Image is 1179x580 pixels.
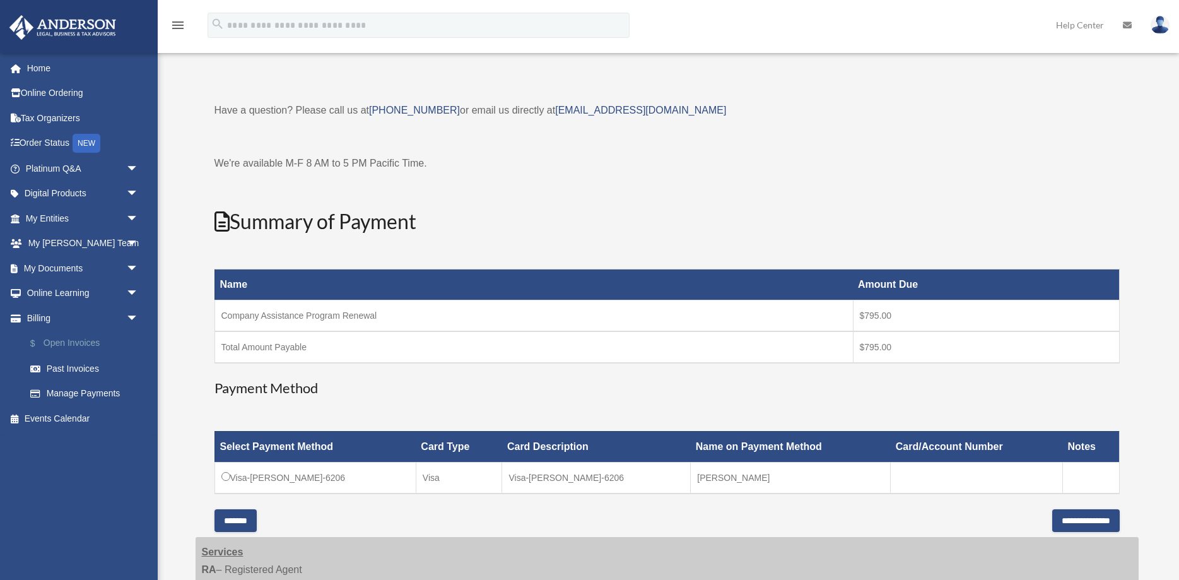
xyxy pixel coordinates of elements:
[170,18,185,33] i: menu
[214,155,1120,172] p: We're available M-F 8 AM to 5 PM Pacific Time.
[416,431,502,462] th: Card Type
[555,105,726,115] a: [EMAIL_ADDRESS][DOMAIN_NAME]
[170,22,185,33] a: menu
[9,281,158,306] a: Online Learningarrow_drop_down
[6,15,120,40] img: Anderson Advisors Platinum Portal
[37,336,44,352] span: $
[891,431,1063,462] th: Card/Account Number
[18,331,158,357] a: $Open Invoices
[9,231,158,256] a: My [PERSON_NAME] Teamarrow_drop_down
[214,102,1120,119] p: Have a question? Please call us at or email us directly at
[853,269,1119,300] th: Amount Due
[9,105,158,131] a: Tax Organizers
[214,379,1120,398] h3: Payment Method
[9,56,158,81] a: Home
[9,181,158,206] a: Digital Productsarrow_drop_down
[126,305,151,331] span: arrow_drop_down
[126,181,151,207] span: arrow_drop_down
[202,547,243,557] strong: Services
[18,356,158,381] a: Past Invoices
[126,206,151,232] span: arrow_drop_down
[202,564,216,575] strong: RA
[211,17,225,31] i: search
[214,331,853,363] td: Total Amount Payable
[9,305,158,331] a: Billingarrow_drop_down
[502,462,691,494] td: Visa-[PERSON_NAME]-6206
[9,256,158,281] a: My Documentsarrow_drop_down
[369,105,460,115] a: [PHONE_NUMBER]
[853,300,1119,332] td: $795.00
[9,206,158,231] a: My Entitiesarrow_drop_down
[73,134,100,153] div: NEW
[853,331,1119,363] td: $795.00
[9,131,158,157] a: Order StatusNEW
[214,462,416,494] td: Visa-[PERSON_NAME]-6206
[502,431,691,462] th: Card Description
[126,231,151,257] span: arrow_drop_down
[9,156,158,181] a: Platinum Q&Aarrow_drop_down
[9,81,158,106] a: Online Ordering
[691,462,891,494] td: [PERSON_NAME]
[1151,16,1170,34] img: User Pic
[416,462,502,494] td: Visa
[214,208,1120,236] h2: Summary of Payment
[126,156,151,182] span: arrow_drop_down
[691,431,891,462] th: Name on Payment Method
[214,300,853,332] td: Company Assistance Program Renewal
[1063,431,1120,462] th: Notes
[9,406,158,431] a: Events Calendar
[126,256,151,281] span: arrow_drop_down
[126,281,151,307] span: arrow_drop_down
[18,381,158,406] a: Manage Payments
[214,431,416,462] th: Select Payment Method
[214,269,853,300] th: Name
